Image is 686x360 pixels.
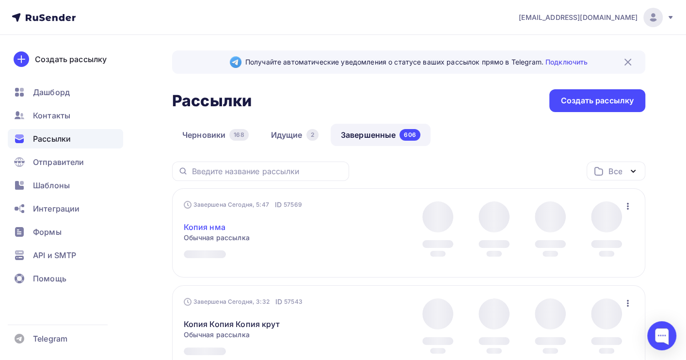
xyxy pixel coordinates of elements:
span: Telegram [33,333,67,344]
a: Копия Копия Копия крут [184,318,280,330]
div: Создать рассылку [35,53,107,65]
div: 606 [399,129,420,141]
span: Рассылки [33,133,71,145]
div: Создать рассылку [561,95,634,106]
span: 57569 [284,200,302,210]
a: Отправители [8,152,123,172]
div: Завершена Сегодня, 5:47 [184,200,302,210]
h2: Рассылки [172,91,252,111]
div: 168 [229,129,248,141]
span: Отправители [33,156,84,168]
span: Обычная рассылка [184,233,250,243]
div: Все [608,165,622,177]
span: ID [275,297,282,307]
a: Шаблоны [8,176,123,195]
a: Подключить [545,58,588,66]
span: Шаблоны [33,180,70,191]
a: Завершенные606 [331,124,431,146]
span: Интеграции [33,203,80,214]
span: Формы [33,226,62,238]
a: [EMAIL_ADDRESS][DOMAIN_NAME] [519,8,674,27]
a: Дашборд [8,82,123,102]
a: Идущие2 [261,124,329,146]
span: Контакты [33,110,70,121]
a: Копия нма [184,221,225,233]
span: ID [275,200,282,210]
span: Дашборд [33,86,70,98]
a: Рассылки [8,129,123,148]
button: Все [587,162,645,180]
span: [EMAIL_ADDRESS][DOMAIN_NAME] [519,13,638,22]
a: Контакты [8,106,123,125]
a: Формы [8,222,123,242]
input: Введите название рассылки [192,166,343,177]
span: Получайте автоматические уведомления о статусе ваших рассылок прямо в Telegram. [245,57,588,67]
span: Помощь [33,273,66,284]
span: API и SMTP [33,249,76,261]
span: Обычная рассылка [184,330,250,340]
div: 2 [306,129,319,141]
img: Telegram [230,56,241,68]
span: 57543 [284,297,303,307]
a: Черновики168 [172,124,259,146]
div: Завершена Сегодня, 3:32 [184,297,303,307]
